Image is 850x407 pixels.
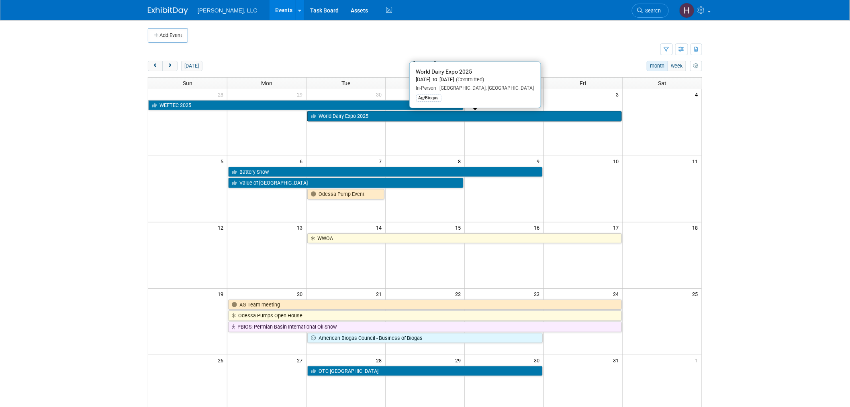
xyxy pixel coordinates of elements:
[375,355,385,365] span: 28
[416,68,472,75] span: World Dairy Expo 2025
[613,156,623,166] span: 10
[658,80,666,86] span: Sat
[693,64,699,69] i: Personalize Calendar
[536,156,544,166] span: 9
[695,355,702,365] span: 1
[148,100,464,111] a: WEFTEC 2025
[454,76,484,82] span: (Committed)
[692,289,702,299] span: 25
[296,222,306,232] span: 13
[148,7,188,15] img: ExhibitDay
[615,89,623,99] span: 3
[261,80,272,86] span: Mon
[307,366,543,376] a: OTC [GEOGRAPHIC_DATA]
[228,300,621,310] a: AG Team meeting
[533,289,544,299] span: 23
[613,289,623,299] span: 24
[307,111,621,121] a: World Dairy Expo 2025
[643,8,661,14] span: Search
[217,355,227,365] span: 26
[296,355,306,365] span: 27
[613,222,623,232] span: 17
[296,89,306,99] span: 29
[183,80,192,86] span: Sun
[692,156,702,166] span: 11
[375,89,385,99] span: 30
[668,61,686,71] button: week
[690,61,702,71] button: myCustomButton
[454,222,464,232] span: 15
[454,355,464,365] span: 29
[437,85,534,91] span: [GEOGRAPHIC_DATA], [GEOGRAPHIC_DATA]
[217,222,227,232] span: 12
[375,289,385,299] span: 21
[416,76,534,83] div: [DATE] to [DATE]
[580,80,586,86] span: Fri
[228,178,464,188] a: Value of [GEOGRAPHIC_DATA]
[296,289,306,299] span: 20
[647,61,668,71] button: month
[679,3,695,18] img: Hannah Mulholland
[228,167,542,177] a: Battery Show
[148,28,188,43] button: Add Event
[533,355,544,365] span: 30
[228,322,621,332] a: PBIOS: Permian Basin International Oil Show
[416,85,437,91] span: In-Person
[457,156,464,166] span: 8
[454,289,464,299] span: 22
[416,95,441,102] div: Ag/Biogas
[307,189,384,199] a: Odessa Pump Event
[198,7,257,14] span: [PERSON_NAME], LLC
[341,80,350,86] span: Tue
[378,156,385,166] span: 7
[613,355,623,365] span: 31
[299,156,306,166] span: 6
[632,4,669,18] a: Search
[217,89,227,99] span: 28
[692,222,702,232] span: 18
[533,222,544,232] span: 16
[228,310,621,321] a: Odessa Pumps Open House
[217,289,227,299] span: 19
[695,89,702,99] span: 4
[220,156,227,166] span: 5
[375,222,385,232] span: 14
[307,333,543,343] a: American Biogas Council - Business of Biogas
[181,61,202,71] button: [DATE]
[307,233,621,244] a: WWOA
[162,61,177,71] button: next
[148,61,163,71] button: prev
